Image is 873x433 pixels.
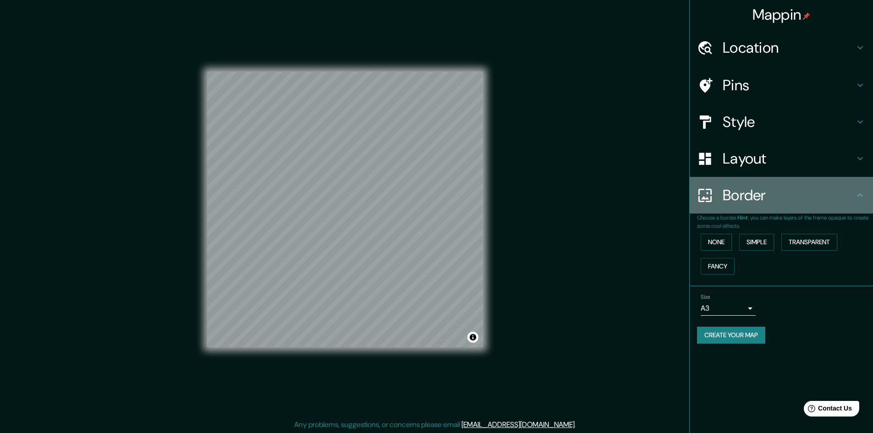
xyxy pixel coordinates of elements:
h4: Location [723,38,855,57]
button: Create your map [697,327,765,344]
div: A3 [701,301,756,316]
img: pin-icon.png [803,12,810,20]
button: None [701,234,732,251]
button: Simple [739,234,774,251]
div: Pins [690,67,873,104]
div: Layout [690,140,873,177]
canvas: Map [207,71,483,347]
h4: Border [723,186,855,204]
b: Hint [737,214,748,221]
div: . [576,419,577,430]
h4: Mappin [752,5,811,24]
div: Border [690,177,873,214]
iframe: Help widget launcher [791,397,863,423]
h4: Pins [723,76,855,94]
div: Location [690,29,873,66]
p: Any problems, suggestions, or concerns please email . [294,419,576,430]
button: Transparent [781,234,837,251]
div: . [577,419,579,430]
a: [EMAIL_ADDRESS][DOMAIN_NAME] [461,420,575,429]
p: Choose a border. : you can make layers of the frame opaque to create some cool effects. [697,214,873,230]
h4: Layout [723,149,855,168]
button: Toggle attribution [467,332,478,343]
label: Size [701,293,710,301]
button: Fancy [701,258,735,275]
h4: Style [723,113,855,131]
div: Style [690,104,873,140]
